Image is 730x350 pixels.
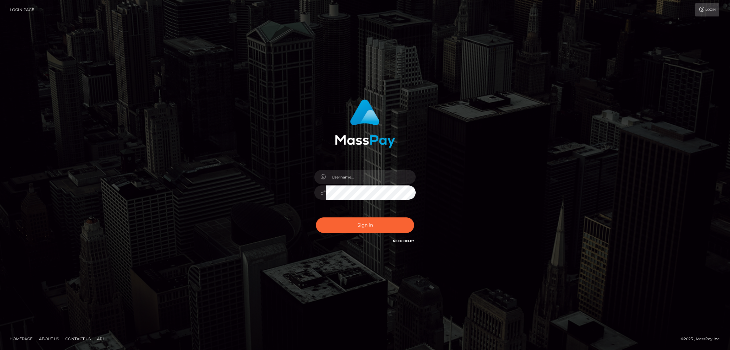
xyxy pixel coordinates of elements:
a: Need Help? [393,239,414,243]
button: Sign in [316,217,414,233]
a: API [94,334,106,344]
a: Login [695,3,719,16]
a: Contact Us [63,334,93,344]
a: Homepage [7,334,35,344]
img: MassPay Login [335,99,395,148]
a: Login Page [10,3,34,16]
a: About Us [36,334,61,344]
div: © 2025 , MassPay Inc. [681,335,725,342]
input: Username... [326,170,416,184]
